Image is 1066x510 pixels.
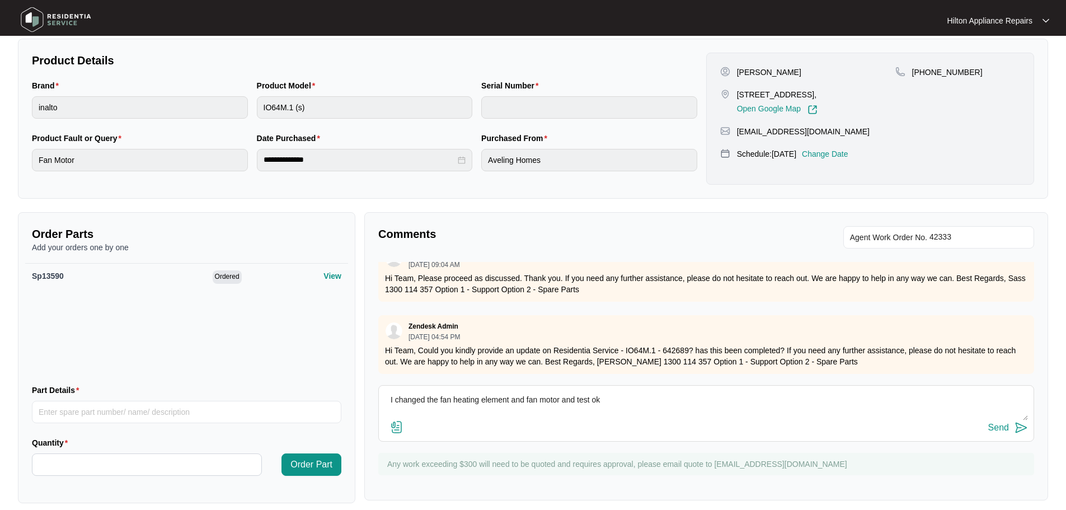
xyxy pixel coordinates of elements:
span: Ordered [213,270,242,284]
img: file-attachment-doc.svg [390,420,403,434]
p: Hi Team, Could you kindly provide an update on Residentia Service - IO64M.1 - 642689? has this be... [385,345,1027,367]
input: Brand [32,96,248,119]
label: Quantity [32,437,72,448]
p: [DATE] 09:04 AM [408,261,460,268]
input: Part Details [32,401,341,423]
p: [EMAIL_ADDRESS][DOMAIN_NAME] [737,126,870,137]
img: Link-External [807,105,818,115]
p: Any work exceeding $300 will need to be quoted and requires approval, please email quote to [EMAI... [387,458,1029,470]
img: user-pin [720,67,730,77]
div: Send [988,423,1009,433]
textarea: I changed the fan heating element and fan motor and test ok [384,391,1028,420]
span: Order Part [290,458,332,471]
img: map-pin [720,148,730,158]
a: Open Google Map [737,105,818,115]
p: Zendesk Admin [408,322,458,331]
input: Serial Number [481,96,697,119]
img: residentia service logo [17,3,95,36]
p: Order Parts [32,226,341,242]
input: Purchased From [481,149,697,171]
p: Comments [378,226,698,242]
img: send-icon.svg [1015,421,1028,434]
input: Add Agent Work Order No. [929,231,1027,244]
label: Purchased From [481,133,552,144]
p: Schedule: [DATE] [737,148,796,160]
label: Serial Number [481,80,543,91]
img: map-pin [895,67,905,77]
input: Product Fault or Query [32,149,248,171]
label: Part Details [32,385,84,396]
label: Product Model [257,80,320,91]
p: Product Details [32,53,697,68]
p: Add your orders one by one [32,242,341,253]
p: [STREET_ADDRESS], [737,89,818,100]
p: Hi Team, Please proceed as discussed. Thank you. If you need any further assistance, please do no... [385,273,1027,295]
input: Quantity [32,454,261,475]
img: map-pin [720,126,730,136]
input: Date Purchased [264,154,456,166]
span: Sp13590 [32,272,64,280]
span: Agent Work Order No. [850,231,927,244]
img: user.svg [386,322,402,339]
button: Order Part [281,453,341,476]
label: Product Fault or Query [32,133,126,144]
input: Product Model [257,96,473,119]
img: map-pin [720,89,730,99]
p: [PHONE_NUMBER] [912,67,983,78]
label: Brand [32,80,63,91]
p: [DATE] 04:54 PM [408,334,460,340]
p: [PERSON_NAME] [737,67,801,78]
button: Send [988,420,1028,436]
p: Change Date [802,148,848,160]
p: View [323,270,341,282]
p: Hilton Appliance Repairs [947,15,1032,26]
img: dropdown arrow [1042,18,1049,24]
label: Date Purchased [257,133,325,144]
